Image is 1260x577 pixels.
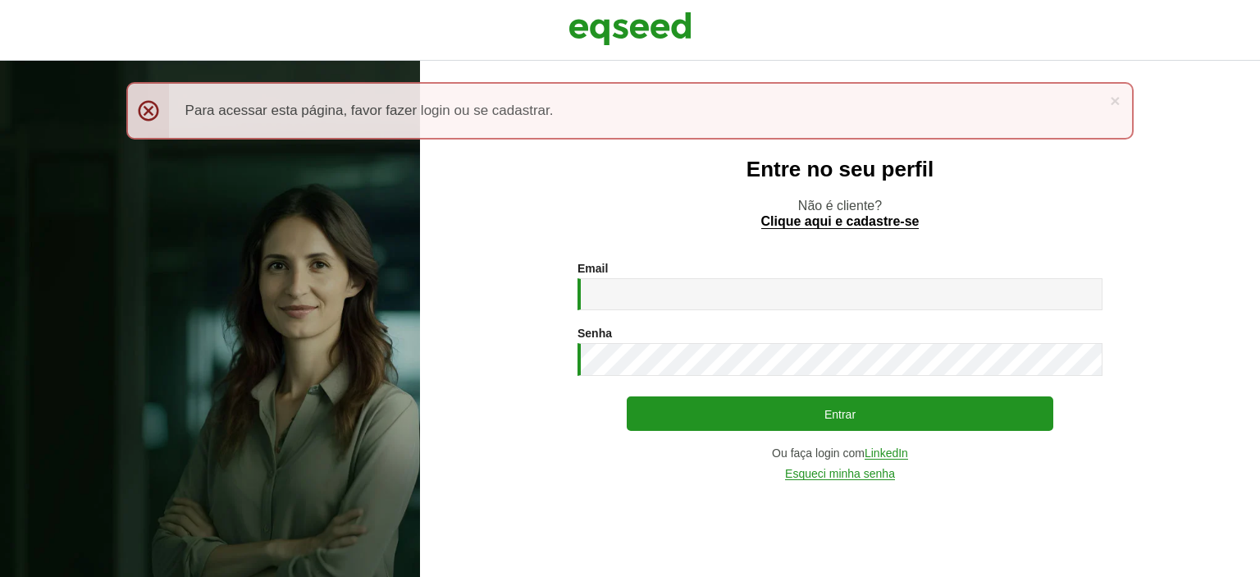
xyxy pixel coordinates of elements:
[453,198,1227,229] p: Não é cliente?
[761,215,920,229] a: Clique aqui e cadastre-se
[577,327,612,339] label: Senha
[627,396,1053,431] button: Entrar
[577,263,608,274] label: Email
[568,8,692,49] img: EqSeed Logo
[577,447,1102,460] div: Ou faça login com
[785,468,895,480] a: Esqueci minha senha
[1110,92,1120,109] a: ×
[865,447,908,460] a: LinkedIn
[453,158,1227,181] h2: Entre no seu perfil
[126,82,1134,140] div: Para acessar esta página, favor fazer login ou se cadastrar.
